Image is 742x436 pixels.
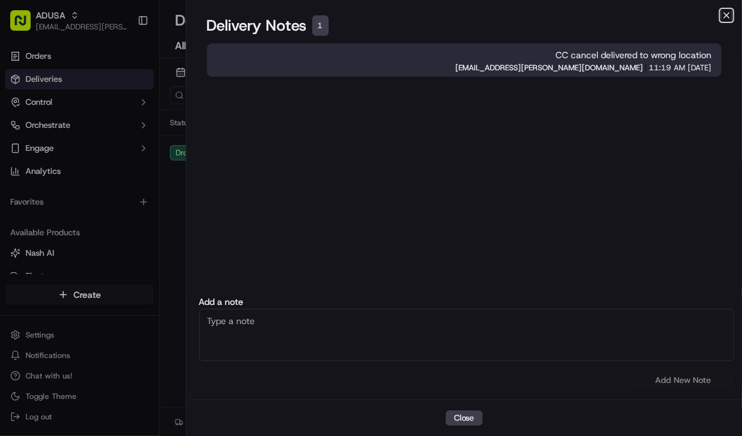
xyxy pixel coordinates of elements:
[127,217,155,226] span: Pylon
[13,122,36,145] img: 1736555255976-a54dd68f-1ca7-489b-9aae-adbdc363a1c4
[207,15,307,36] h2: Delivery Notes
[13,13,38,38] img: Nash
[103,180,210,203] a: 💻API Documentation
[8,180,103,203] a: 📗Knowledge Base
[217,126,232,141] button: Start new chat
[13,51,232,72] p: Welcome 👋
[33,82,230,96] input: Got a question? Start typing here...
[455,64,643,72] span: [EMAIL_ADDRESS][PERSON_NAME][DOMAIN_NAME]
[43,122,209,135] div: Start new chat
[199,297,735,306] label: Add a note
[26,185,98,198] span: Knowledge Base
[649,64,685,72] span: 11:19 AM
[108,187,118,197] div: 💻
[217,49,712,61] span: CC cancel delivered to wrong location
[446,410,483,426] button: Close
[688,64,711,72] span: [DATE]
[312,15,329,36] div: 1
[13,187,23,197] div: 📗
[121,185,205,198] span: API Documentation
[43,135,162,145] div: We're available if you need us!
[90,216,155,226] a: Powered byPylon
